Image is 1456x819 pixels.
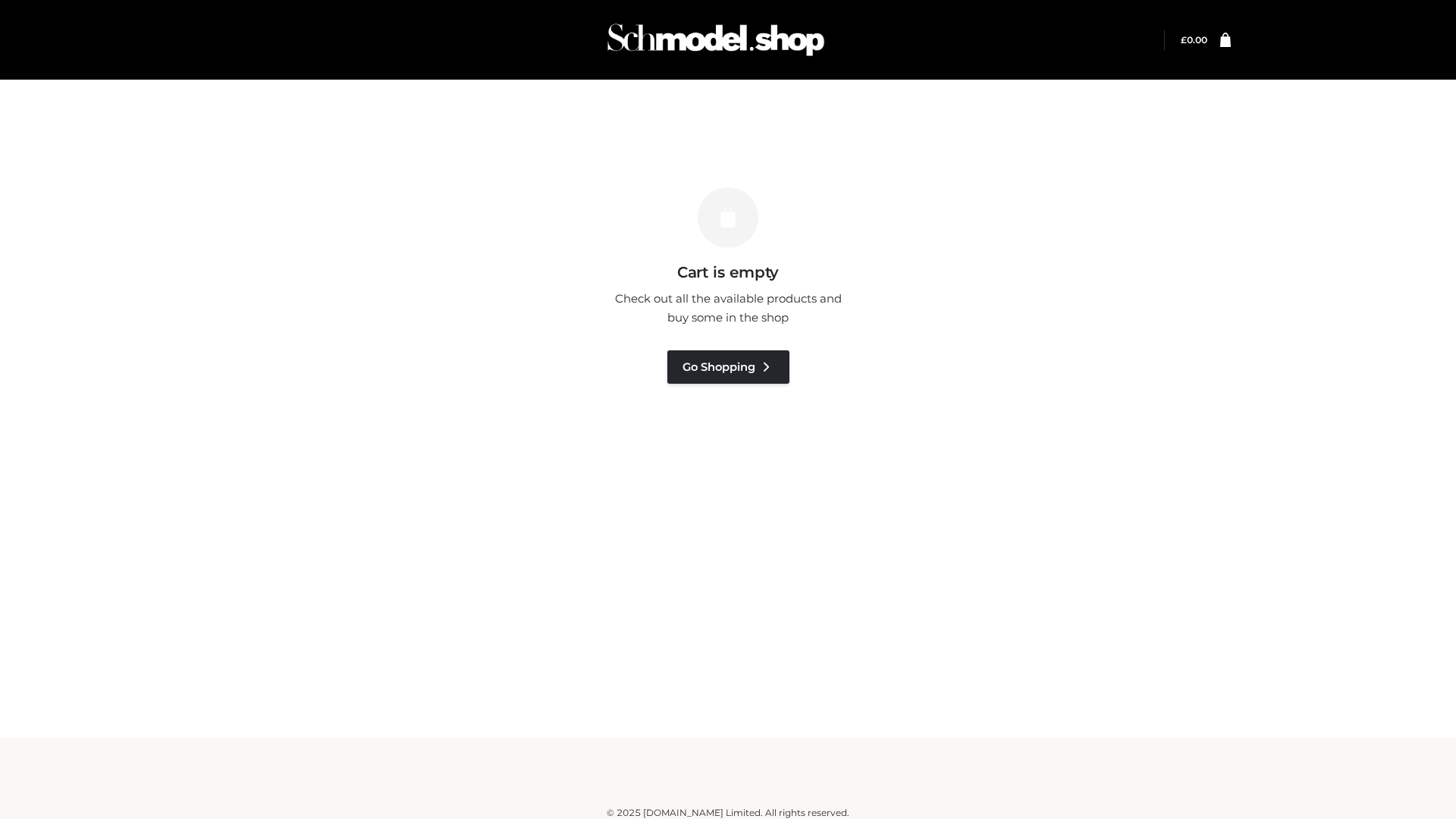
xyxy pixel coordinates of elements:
[667,350,789,384] a: Go Shopping
[259,263,1197,281] h3: Cart is empty
[1181,34,1207,45] a: £0.00
[1181,34,1187,45] span: £
[1181,34,1207,45] bdi: 0.00
[607,289,849,328] p: Check out all the available products and buy some in the shop
[602,10,830,70] img: Schmodel Admin 964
